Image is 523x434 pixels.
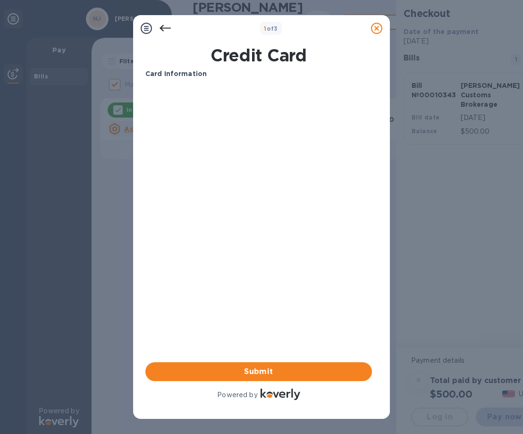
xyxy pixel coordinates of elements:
b: Card Information [145,70,207,77]
span: 1 [264,25,266,32]
iframe: Your browser does not support iframes [145,86,372,228]
b: of 3 [264,25,278,32]
p: Powered by [217,390,257,400]
span: Submit [153,366,364,377]
button: Submit [145,362,372,381]
h1: Credit Card [142,45,376,65]
img: Logo [261,389,300,400]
